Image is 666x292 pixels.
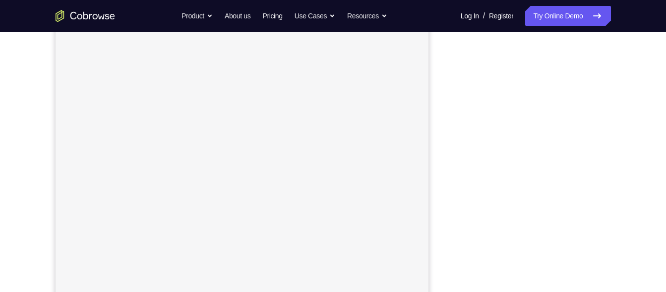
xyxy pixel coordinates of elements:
a: Go to the home page [56,10,115,22]
a: Register [489,6,513,26]
button: Resources [347,6,387,26]
a: Pricing [262,6,282,26]
a: Log In [461,6,479,26]
a: About us [225,6,250,26]
a: Try Online Demo [525,6,610,26]
span: / [483,10,485,22]
button: Product [182,6,213,26]
button: Use Cases [295,6,335,26]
